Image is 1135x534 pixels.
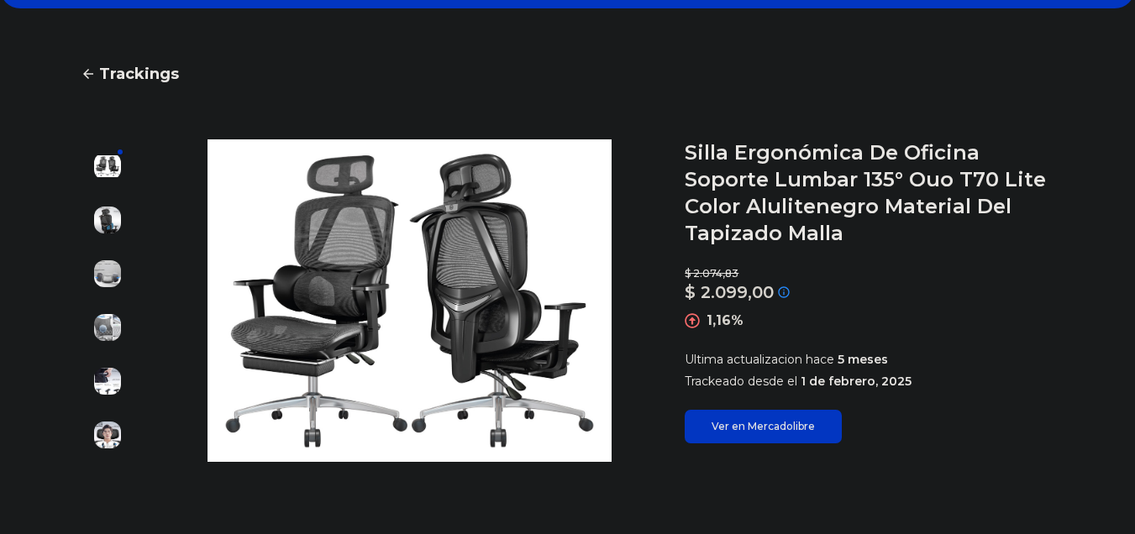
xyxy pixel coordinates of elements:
a: Trackings [81,62,1054,86]
img: Silla Ergonómica De Oficina Soporte Lumbar 135° Ouo T70 Lite Color Alulitenegro Material Del Tapi... [168,139,651,462]
p: 1,16% [707,311,744,331]
span: Trackeado desde el [685,374,797,389]
span: 1 de febrero, 2025 [801,374,912,389]
img: Silla Ergonómica De Oficina Soporte Lumbar 135° Ouo T70 Lite Color Alulitenegro Material Del Tapi... [94,153,121,180]
img: Silla Ergonómica De Oficina Soporte Lumbar 135° Ouo T70 Lite Color Alulitenegro Material Del Tapi... [94,368,121,395]
span: Ultima actualizacion hace [685,352,834,367]
p: $ 2.099,00 [685,280,774,304]
img: Silla Ergonómica De Oficina Soporte Lumbar 135° Ouo T70 Lite Color Alulitenegro Material Del Tapi... [94,260,121,287]
span: 5 meses [838,352,888,367]
a: Ver en Mercadolibre [685,410,842,443]
h1: Silla Ergonómica De Oficina Soporte Lumbar 135° Ouo T70 Lite Color Alulitenegro Material Del Tapi... [685,139,1054,247]
img: Silla Ergonómica De Oficina Soporte Lumbar 135° Ouo T70 Lite Color Alulitenegro Material Del Tapi... [94,207,121,233]
span: Trackings [99,62,179,86]
p: $ 2.074,83 [685,267,1054,280]
img: Silla Ergonómica De Oficina Soporte Lumbar 135° Ouo T70 Lite Color Alulitenegro Material Del Tapi... [94,314,121,341]
img: Silla Ergonómica De Oficina Soporte Lumbar 135° Ouo T70 Lite Color Alulitenegro Material Del Tapi... [94,421,121,448]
